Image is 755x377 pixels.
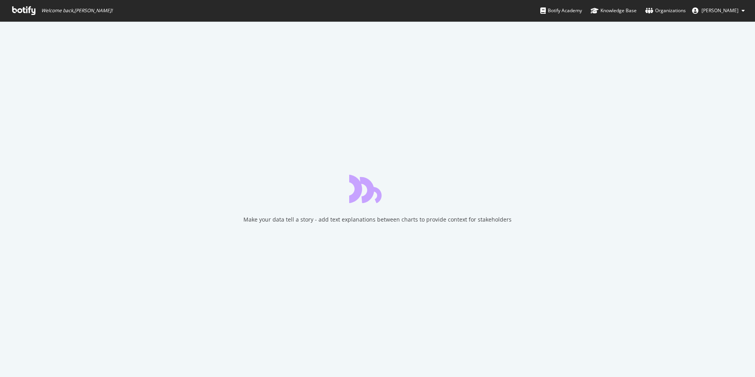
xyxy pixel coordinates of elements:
[702,7,738,14] span: Colin Ma
[349,175,406,203] div: animation
[41,7,112,14] span: Welcome back, [PERSON_NAME] !
[645,7,686,15] div: Organizations
[243,216,512,224] div: Make your data tell a story - add text explanations between charts to provide context for stakeho...
[540,7,582,15] div: Botify Academy
[686,4,751,17] button: [PERSON_NAME]
[591,7,637,15] div: Knowledge Base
